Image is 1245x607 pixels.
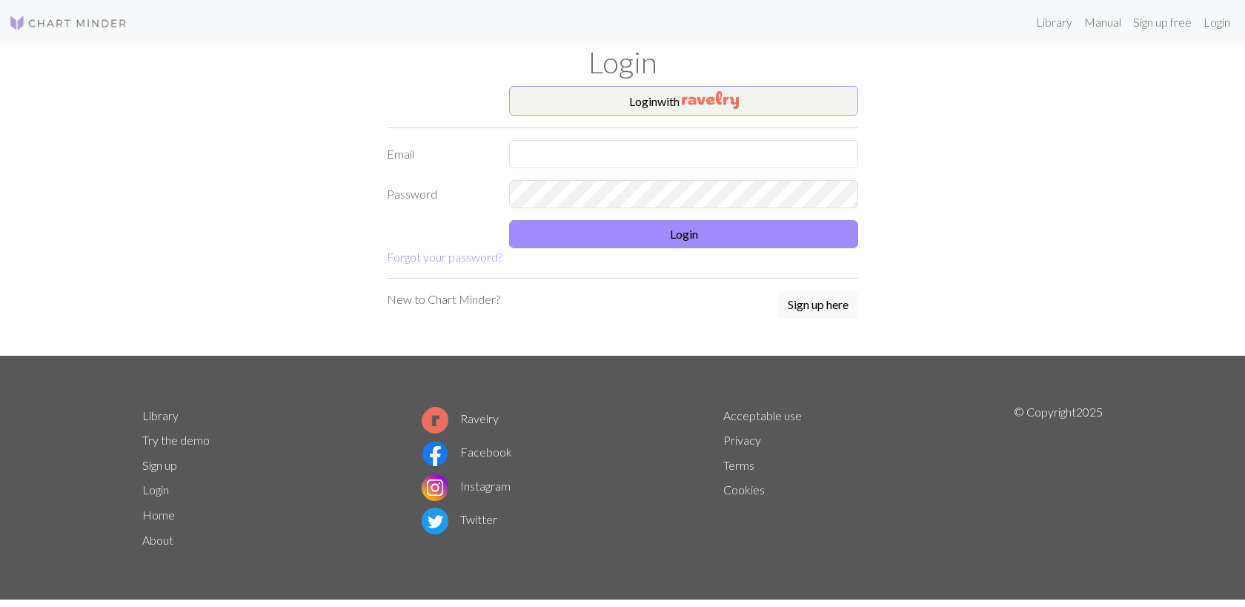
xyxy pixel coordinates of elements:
[422,440,448,467] img: Facebook logo
[142,533,173,547] a: About
[378,140,500,168] label: Email
[422,407,448,434] img: Ravelry logo
[142,433,210,447] a: Try the demo
[142,458,177,472] a: Sign up
[422,512,497,526] a: Twitter
[509,220,858,248] button: Login
[9,14,127,32] img: Logo
[1030,7,1078,37] a: Library
[723,482,765,497] a: Cookies
[723,458,754,472] a: Terms
[133,44,1112,80] h1: Login
[142,408,179,422] a: Library
[1078,7,1127,37] a: Manual
[778,291,858,319] button: Sign up here
[422,479,511,493] a: Instagram
[1198,7,1236,37] a: Login
[778,291,858,320] a: Sign up here
[387,291,500,308] p: New to Chart Minder?
[1127,7,1198,37] a: Sign up free
[378,180,500,208] label: Password
[142,508,175,522] a: Home
[387,250,502,264] a: Forgot your password?
[723,408,802,422] a: Acceptable use
[723,433,761,447] a: Privacy
[142,482,169,497] a: Login
[1014,403,1103,553] p: © Copyright 2025
[422,411,499,425] a: Ravelry
[682,91,739,109] img: Ravelry
[422,474,448,501] img: Instagram logo
[509,86,858,116] button: Loginwith
[422,508,448,534] img: Twitter logo
[422,445,512,459] a: Facebook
